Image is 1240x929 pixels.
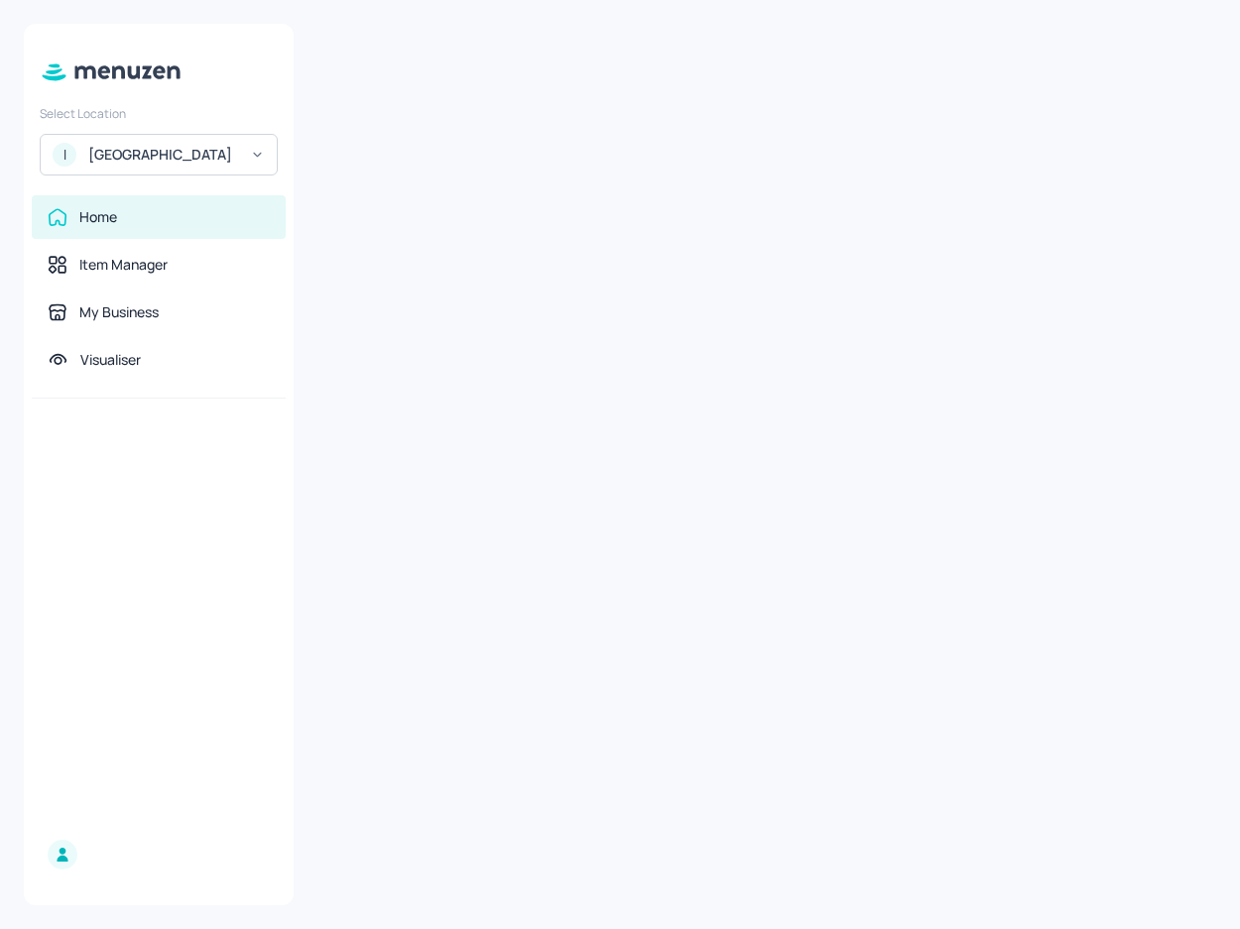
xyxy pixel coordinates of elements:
div: Select Location [40,105,278,122]
div: Item Manager [79,255,168,275]
div: I [53,143,76,167]
div: Home [79,207,117,227]
div: My Business [79,302,159,322]
div: Visualiser [80,350,141,370]
div: [GEOGRAPHIC_DATA] [88,145,238,165]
